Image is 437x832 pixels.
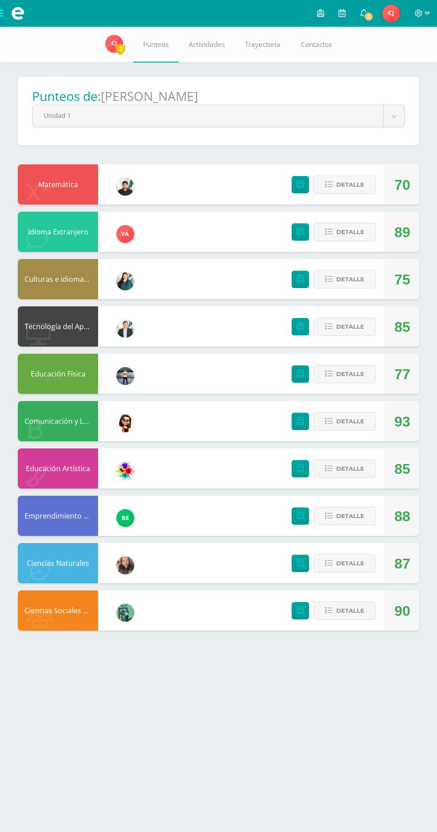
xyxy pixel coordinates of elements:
[313,223,376,241] button: Detalle
[394,544,410,584] div: 87
[189,40,225,49] span: Actividades
[336,413,364,430] span: Detalle
[133,27,179,63] a: Punteos
[313,507,376,525] button: Detalle
[313,460,376,478] button: Detalle
[32,88,101,105] h1: Punteos de:
[116,320,134,338] img: aa2172f3e2372f881a61fb647ea0edf1.png
[116,225,134,243] img: 90ee13623fa7c5dbc2270dab131931b4.png
[116,414,134,432] img: cddb2fafc80e4a6e526b97ae3eca20ef.png
[394,591,410,631] div: 90
[336,555,364,572] span: Detalle
[394,354,410,394] div: 77
[313,602,376,620] button: Detalle
[313,318,376,336] button: Detalle
[313,412,376,431] button: Detalle
[115,43,125,54] span: 2
[336,318,364,335] span: Detalle
[179,27,235,63] a: Actividades
[313,270,376,288] button: Detalle
[143,40,169,49] span: Punteos
[116,367,134,385] img: bde165c00b944de6c05dcae7d51e2fcc.png
[394,212,410,252] div: 89
[336,366,364,382] span: Detalle
[116,509,134,527] img: b85866ae7f275142dc9a325ef37a630d.png
[33,105,404,127] a: Unidad 1
[245,40,280,49] span: Trayectoria
[18,164,98,205] div: Matemática
[116,604,134,622] img: b3df963adb6106740b98dae55d89aff1.png
[18,306,98,347] div: Tecnología del Aprendizaje y Comunicación
[116,272,134,290] img: f58bb6038ea3a85f08ed05377cd67300.png
[18,212,98,252] div: Idioma Extranjero
[336,602,364,619] span: Detalle
[116,556,134,574] img: 8286b9a544571e995a349c15127c7be6.png
[394,496,410,536] div: 88
[105,35,123,53] img: 03e148f6b19249712b3b9c7a183a0702.png
[18,590,98,631] div: Ciencias Sociales y Formación Ciudadana
[18,448,98,489] div: Educación Artística
[291,27,342,63] a: Contactos
[336,271,364,288] span: Detalle
[18,401,98,441] div: Comunicación y Lenguaje L1
[336,460,364,477] span: Detalle
[18,259,98,299] div: Culturas e idiomas mayas Garífuna y Xinca L2
[336,224,364,240] span: Detalle
[313,365,376,383] button: Detalle
[116,462,134,480] img: d0a5be8572cbe4fc9d9d910beeabcdaa.png
[394,165,410,205] div: 70
[394,449,410,489] div: 85
[101,88,198,105] h1: [PERSON_NAME]
[394,307,410,347] div: 85
[364,12,374,21] span: 2
[313,554,376,573] button: Detalle
[394,401,410,442] div: 93
[336,176,364,193] span: Detalle
[18,354,98,394] div: Educación Física
[18,543,98,583] div: Ciencias Naturales
[313,176,376,194] button: Detalle
[301,40,332,49] span: Contactos
[394,259,410,300] div: 75
[336,508,364,524] span: Detalle
[382,4,400,22] img: 03e148f6b19249712b3b9c7a183a0702.png
[18,496,98,536] div: Emprendimiento para la Productividad y Desarrollo
[235,27,291,63] a: Trayectoria
[116,178,134,196] img: a5e710364e73df65906ee1fa578590e2.png
[44,105,372,126] span: Unidad 1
